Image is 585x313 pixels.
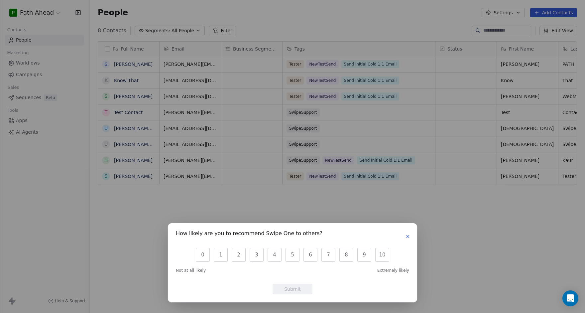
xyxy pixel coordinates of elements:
[250,248,264,262] button: 3
[176,231,322,238] h1: How likely are you to recommend Swipe One to others?
[196,248,210,262] button: 0
[273,284,312,294] button: Submit
[375,248,389,262] button: 10
[286,248,299,262] button: 5
[303,248,317,262] button: 6
[377,268,409,273] span: Extremely likely
[214,248,228,262] button: 1
[357,248,371,262] button: 9
[176,268,206,273] span: Not at all likely
[232,248,246,262] button: 2
[268,248,282,262] button: 4
[339,248,353,262] button: 8
[321,248,335,262] button: 7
